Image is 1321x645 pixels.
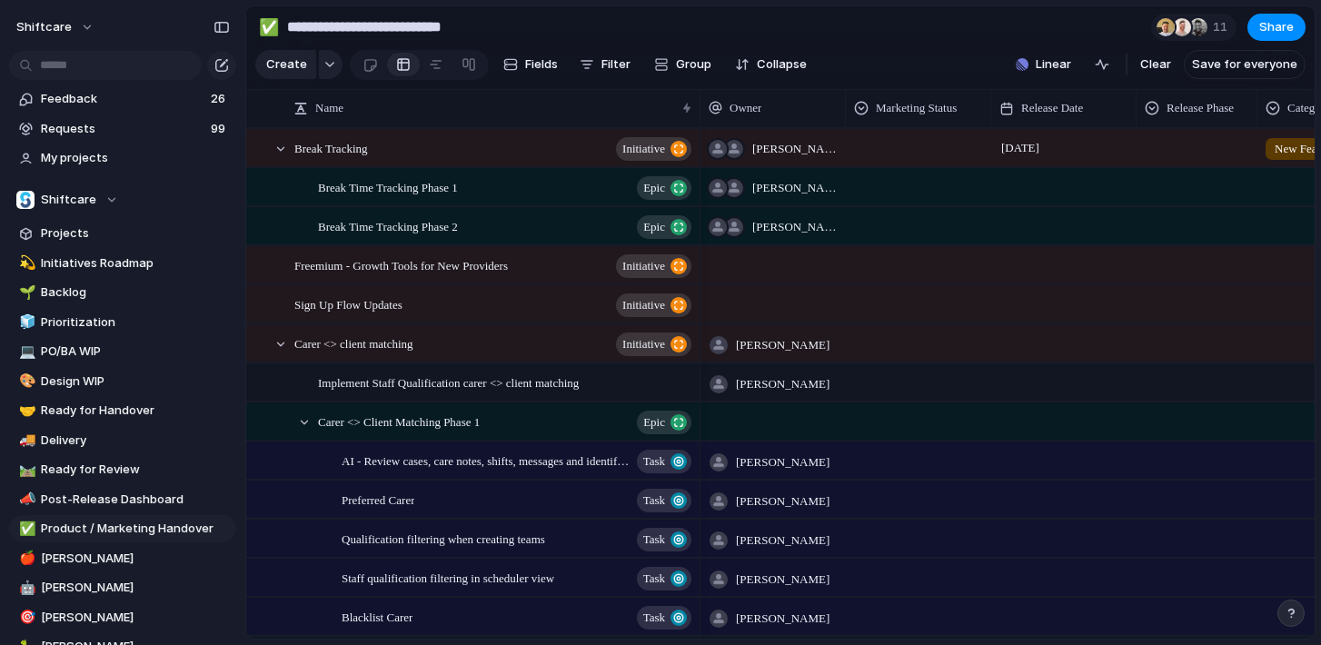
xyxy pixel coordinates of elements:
button: Task [637,450,691,473]
a: 💻PO/BA WIP [9,338,236,365]
div: ✅ [19,519,32,540]
span: Preferred Carer [342,489,414,510]
span: Requests [41,120,205,138]
span: Carer <> Client Matching Phase 1 [318,411,480,432]
button: Group [645,50,720,79]
span: [PERSON_NAME] [736,492,829,511]
span: Prioritization [41,313,230,332]
span: Clear [1140,55,1171,74]
span: Name [315,99,343,117]
span: Post-Release Dashboard [41,491,230,509]
a: 📣Post-Release Dashboard [9,486,236,513]
div: 🌱 [19,283,32,303]
span: Design WIP [41,372,230,391]
button: ✅ [254,13,283,42]
a: 💫Initiatives Roadmap [9,250,236,277]
button: Create [255,50,316,79]
span: Feedback [41,90,205,108]
span: Projects [41,224,230,243]
span: Owner [730,99,761,117]
span: Linear [1036,55,1071,74]
span: Release Date [1021,99,1083,117]
a: 🤖[PERSON_NAME] [9,574,236,601]
span: [PERSON_NAME] [41,550,230,568]
button: Share [1247,14,1306,41]
div: 🧊 [19,312,32,332]
button: 🤖 [16,579,35,597]
span: Initiatives Roadmap [41,254,230,273]
div: 🤖 [19,578,32,599]
span: Task [643,488,665,513]
button: Fields [496,50,565,79]
span: Save for everyone [1192,55,1297,74]
div: 🚚 [19,430,32,451]
button: ✅ [16,520,35,538]
div: 🛤️Ready for Review [9,456,236,483]
div: 🍎 [19,548,32,569]
div: ✅Product / Marketing Handover [9,515,236,542]
div: 💻 [19,342,32,362]
span: AI - Review cases, care notes, shifts, messages and identify highlights risks against care plan g... [342,450,631,471]
span: Freemium - Growth Tools for New Providers [294,254,508,275]
button: Shiftcare [9,186,236,213]
span: 26 [211,90,229,108]
span: Qualification filtering when creating teams [342,528,545,549]
span: Break Time Tracking Phase 2 [318,215,458,236]
button: Task [637,489,691,512]
div: 📣 [19,489,32,510]
span: Collapse [757,55,807,74]
div: 🎯[PERSON_NAME] [9,604,236,631]
button: initiative [616,332,691,356]
span: Share [1259,18,1294,36]
span: Backlog [41,283,230,302]
div: 🚚Delivery [9,427,236,454]
span: [PERSON_NAME] [736,453,829,471]
button: 🍎 [16,550,35,568]
div: ✅ [259,15,279,39]
span: shiftcare [16,18,72,36]
a: 🎨Design WIP [9,368,236,395]
button: initiative [616,137,691,161]
span: Task [643,527,665,552]
span: Staff qualification filtering in scheduler view [342,567,554,588]
span: Sign Up Flow Updates [294,293,402,314]
span: [PERSON_NAME] , [PERSON_NAME] [752,140,838,158]
span: initiative [622,136,665,162]
div: 🎯 [19,607,32,628]
span: Epic [643,410,665,435]
span: [PERSON_NAME] , [PERSON_NAME] [752,179,838,197]
button: 🚚 [16,432,35,450]
a: 🧊Prioritization [9,309,236,336]
span: Release Phase [1167,99,1234,117]
button: Linear [1008,51,1078,78]
span: Fields [525,55,558,74]
span: [DATE] [997,137,1044,159]
button: 🌱 [16,283,35,302]
span: Task [643,605,665,630]
span: Break Tracking [294,137,368,158]
a: 🌱Backlog [9,279,236,306]
button: Task [637,606,691,630]
button: 🛤️ [16,461,35,479]
button: shiftcare [8,13,104,42]
span: Marketing Status [876,99,957,117]
a: 🍎[PERSON_NAME] [9,545,236,572]
span: [PERSON_NAME] [736,375,829,393]
span: Break Time Tracking Phase 1 [318,176,458,197]
span: Create [266,55,307,74]
span: [PERSON_NAME] [41,609,230,627]
button: 📣 [16,491,35,509]
a: 🤝Ready for Handover [9,397,236,424]
span: initiative [622,253,665,279]
div: 🤝 [19,401,32,422]
span: Task [643,449,665,474]
button: Epic [637,411,691,434]
span: initiative [622,332,665,357]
